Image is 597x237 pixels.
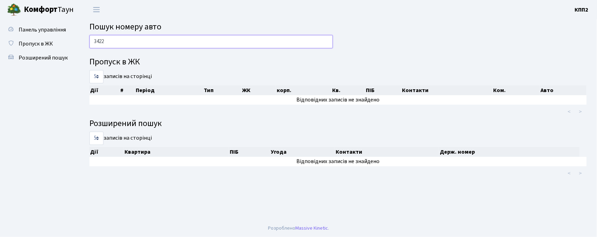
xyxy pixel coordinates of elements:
[4,37,74,51] a: Пропуск в ЖК
[89,70,152,83] label: записів на сторінці
[89,147,124,157] th: Дії
[295,224,328,232] a: Massive Kinetic
[19,26,66,34] span: Панель управління
[242,85,276,95] th: ЖК
[89,157,586,166] td: Відповідних записів не знайдено
[365,85,401,95] th: ПІБ
[24,4,74,16] span: Таун
[19,40,53,48] span: Пропуск в ЖК
[7,3,21,17] img: logo.png
[89,85,120,95] th: Дії
[89,70,103,83] select: записів на сторінці
[19,54,68,62] span: Розширений пошук
[203,85,242,95] th: Тип
[24,4,58,15] b: Комфорт
[124,147,229,157] th: Квартира
[335,147,439,157] th: Контакти
[89,21,161,33] span: Пошук номеру авто
[540,85,587,95] th: Авто
[493,85,540,95] th: Ком.
[270,147,335,157] th: Угода
[575,6,589,14] a: КПП2
[439,147,580,157] th: Держ. номер
[401,85,492,95] th: Контакти
[89,132,103,145] select: записів на сторінці
[89,35,333,48] input: Пошук
[89,132,152,145] label: записів на сторінці
[276,85,331,95] th: корп.
[89,57,586,67] h4: Пропуск в ЖК
[135,85,203,95] th: Період
[4,51,74,65] a: Розширений пошук
[331,85,365,95] th: Кв.
[268,224,329,232] div: Розроблено .
[89,95,586,105] td: Відповідних записів не знайдено
[4,23,74,37] a: Панель управління
[88,4,105,15] button: Переключити навігацію
[229,147,270,157] th: ПІБ
[120,85,135,95] th: #
[89,119,586,129] h4: Розширений пошук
